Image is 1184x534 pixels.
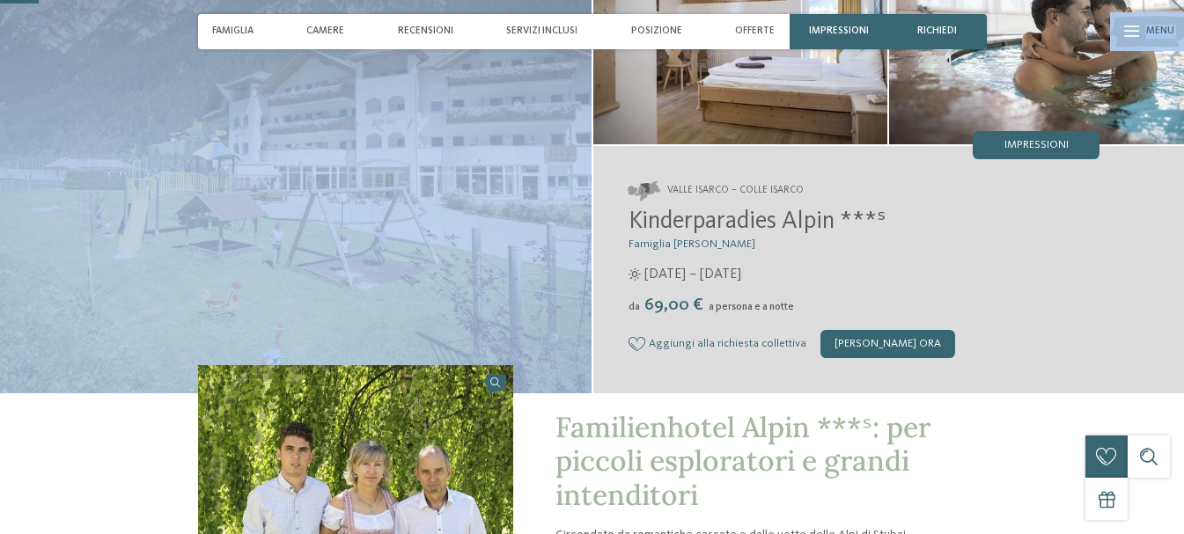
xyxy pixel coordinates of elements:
span: Familienhotel Alpin ***ˢ: per piccoli esploratori e grandi intenditori [555,409,930,513]
div: [PERSON_NAME] ora [820,330,955,358]
span: Impressioni [809,26,869,37]
span: Posizione [631,26,682,37]
span: Kinderparadies Alpin ***ˢ [629,209,886,234]
span: a persona e a notte [709,302,794,312]
span: Recensioni [398,26,453,37]
span: 69,00 € [642,296,707,314]
span: Aggiungi alla richiesta collettiva [649,338,806,350]
span: richiedi [917,26,957,37]
span: Famiglia [PERSON_NAME] [629,238,755,250]
span: [DATE] – [DATE] [644,265,741,284]
span: Servizi inclusi [506,26,577,37]
span: Famiglia [212,26,254,37]
span: Impressioni [1004,140,1069,151]
span: Valle Isarco – Colle Isarco [667,184,804,198]
span: Camere [306,26,344,37]
i: Orari d'apertura estate [629,268,641,281]
span: da [629,302,640,312]
span: Offerte [735,26,775,37]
